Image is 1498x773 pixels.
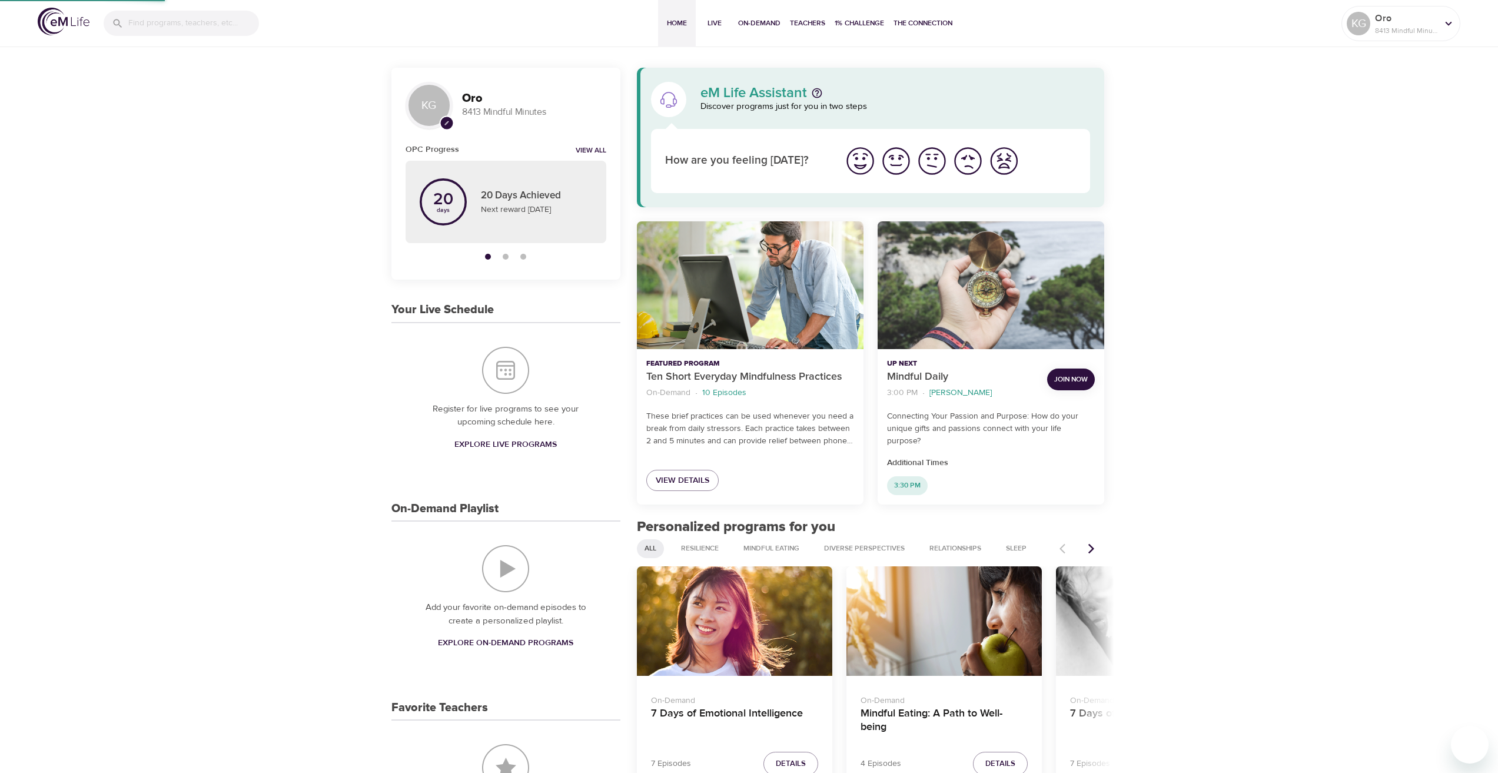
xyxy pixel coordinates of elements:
p: Connecting Your Passion and Purpose: How do your unique gifts and passions connect with your life... [887,410,1095,447]
div: Resilience [673,539,726,558]
p: days [433,208,453,213]
div: Mindful Eating [736,539,807,558]
p: Discover programs just for you in two steps [700,100,1091,114]
div: Sleep [998,539,1034,558]
span: Teachers [790,17,825,29]
div: All [637,539,664,558]
p: Ten Short Everyday Mindfulness Practices [646,369,854,385]
span: Sleep [999,543,1034,553]
span: Explore Live Programs [454,437,557,452]
p: [PERSON_NAME] [929,387,992,399]
h3: Oro [462,92,606,105]
span: Join Now [1054,373,1088,386]
nav: breadcrumb [646,385,854,401]
p: 7 Episodes [1070,758,1110,770]
button: Mindful Eating: A Path to Well-being [846,566,1042,676]
h4: 7 Days of Emotional Intelligence [651,707,818,735]
span: Relationships [922,543,988,553]
img: great [844,145,876,177]
span: Home [663,17,691,29]
span: Diverse Perspectives [817,543,912,553]
p: Add your favorite on-demand episodes to create a personalized playlist. [415,601,597,628]
span: View Details [656,473,709,488]
p: 7 Episodes [651,758,691,770]
button: 7 Days of Emotional Intelligence [637,566,832,676]
h3: Favorite Teachers [391,701,488,715]
span: Details [985,757,1015,771]
p: Register for live programs to see your upcoming schedule here. [415,403,597,429]
a: View all notifications [576,146,606,156]
li: · [922,385,925,401]
p: 10 Episodes [702,387,746,399]
button: I'm feeling good [878,143,914,179]
p: These brief practices can be used whenever you need a break from daily stressors. Each practice t... [646,410,854,447]
button: Next items [1078,536,1104,562]
span: The Connection [894,17,952,29]
h2: Personalized programs for you [637,519,1105,536]
button: I'm feeling ok [914,143,950,179]
h6: OPC Progress [406,143,459,156]
p: On-Demand [1070,690,1237,707]
img: ok [916,145,948,177]
img: good [880,145,912,177]
h4: Mindful Eating: A Path to Well-being [861,707,1028,735]
iframe: Button to launch messaging window [1451,726,1489,764]
span: Details [776,757,806,771]
p: 8413 Mindful Minutes [1375,25,1437,36]
p: On-Demand [651,690,818,707]
span: Explore On-Demand Programs [438,636,573,651]
h4: 7 Days of Embracing Diversity [1070,707,1237,735]
h3: On-Demand Playlist [391,502,499,516]
img: logo [38,8,89,35]
li: · [695,385,697,401]
span: 3:30 PM [887,480,928,490]
span: All [637,543,663,553]
img: On-Demand Playlist [482,545,529,592]
button: Join Now [1047,369,1095,390]
img: worst [988,145,1020,177]
button: I'm feeling worst [986,143,1022,179]
button: Ten Short Everyday Mindfulness Practices [637,221,863,349]
input: Find programs, teachers, etc... [128,11,259,36]
p: 4 Episodes [861,758,901,770]
h3: Your Live Schedule [391,303,494,317]
a: Explore On-Demand Programs [433,632,578,654]
span: 1% Challenge [835,17,884,29]
img: bad [952,145,984,177]
span: Mindful Eating [736,543,806,553]
button: I'm feeling bad [950,143,986,179]
div: KG [406,82,453,129]
nav: breadcrumb [887,385,1038,401]
p: Oro [1375,11,1437,25]
span: Live [700,17,729,29]
p: Next reward [DATE] [481,204,592,216]
div: 3:30 PM [887,476,928,495]
p: On-Demand [861,690,1028,707]
div: Diverse Perspectives [816,539,912,558]
button: 7 Days of Embracing Diversity [1056,566,1251,676]
div: Relationships [922,539,989,558]
a: View Details [646,470,719,492]
p: Featured Program [646,359,854,369]
span: Resilience [674,543,726,553]
a: Explore Live Programs [450,434,562,456]
p: 20 [433,191,453,208]
p: On-Demand [646,387,690,399]
p: 8413 Mindful Minutes [462,105,606,119]
p: eM Life Assistant [700,86,807,100]
p: How are you feeling [DATE]? [665,152,828,170]
button: I'm feeling great [842,143,878,179]
p: Up Next [887,359,1038,369]
p: 3:00 PM [887,387,918,399]
span: On-Demand [738,17,780,29]
p: Additional Times [887,457,1095,469]
p: Mindful Daily [887,369,1038,385]
p: 20 Days Achieved [481,188,592,204]
button: Mindful Daily [878,221,1104,349]
img: Your Live Schedule [482,347,529,394]
div: KG [1347,12,1370,35]
img: eM Life Assistant [659,90,678,109]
